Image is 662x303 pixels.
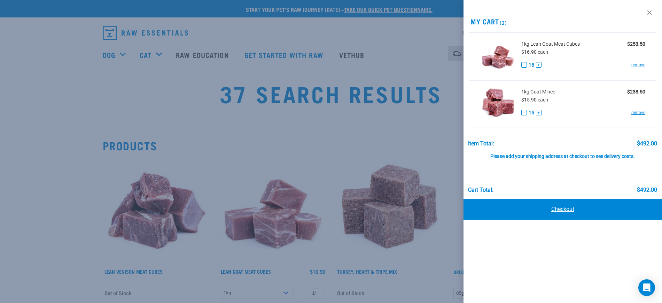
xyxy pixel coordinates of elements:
[464,17,662,25] h2: My Cart
[521,110,527,115] button: -
[631,62,645,68] a: remove
[631,109,645,116] a: remove
[468,147,657,159] div: Please add your shipping address at checkout to see delivery costs.
[480,38,516,74] img: Lean Goat Meat Cubes
[464,199,662,220] a: Checkout
[521,62,527,68] button: -
[499,21,507,24] span: (2)
[638,279,655,296] div: Open Intercom Messenger
[468,141,494,147] div: Item Total:
[529,109,534,116] span: 15
[521,40,580,48] span: 1kg Lean Goat Meat Cubes
[521,49,548,55] span: $16.90 each
[627,89,645,94] strong: $238.50
[637,187,657,193] div: $492.00
[468,187,493,193] div: Cart total:
[627,41,645,47] strong: $253.50
[521,88,555,96] span: 1kg Goat Mince
[536,110,542,115] button: +
[536,62,542,68] button: +
[529,61,534,69] span: 15
[637,141,657,147] div: $492.00
[480,86,516,122] img: Goat Mince
[521,97,548,103] span: $15.90 each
